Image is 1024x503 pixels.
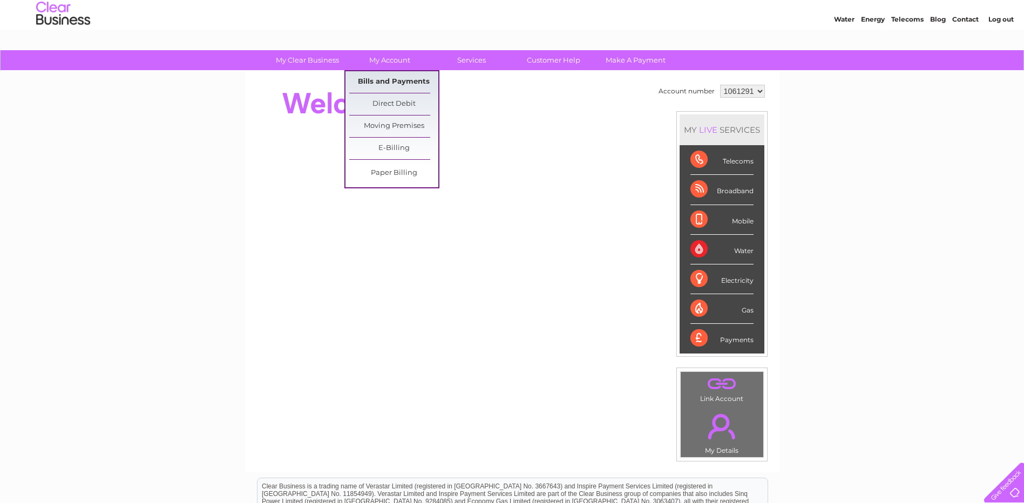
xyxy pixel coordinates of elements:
a: Make A Payment [591,50,680,70]
div: Clear Business is a trading name of Verastar Limited (registered in [GEOGRAPHIC_DATA] No. 3667643... [257,6,768,52]
a: . [683,375,761,393]
a: . [683,407,761,445]
div: LIVE [697,125,720,135]
a: Moving Premises [349,115,438,137]
div: Mobile [690,205,754,235]
a: Customer Help [509,50,598,70]
a: My Clear Business [263,50,352,70]
img: logo.png [36,28,91,61]
div: Water [690,235,754,264]
div: Telecoms [690,145,754,175]
a: Services [427,50,516,70]
a: Water [834,46,855,54]
div: Payments [690,324,754,353]
td: Account number [656,82,717,100]
a: Log out [988,46,1014,54]
a: Contact [952,46,979,54]
a: Energy [861,46,885,54]
div: Gas [690,294,754,324]
a: Telecoms [891,46,924,54]
a: Bills and Payments [349,71,438,93]
td: Link Account [680,371,764,405]
a: 0333 014 3131 [820,5,895,19]
div: Electricity [690,264,754,294]
div: MY SERVICES [680,114,764,145]
div: Broadband [690,175,754,205]
a: E-Billing [349,138,438,159]
a: Paper Billing [349,162,438,184]
a: Direct Debit [349,93,438,115]
a: My Account [345,50,434,70]
td: My Details [680,405,764,458]
a: Blog [930,46,946,54]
